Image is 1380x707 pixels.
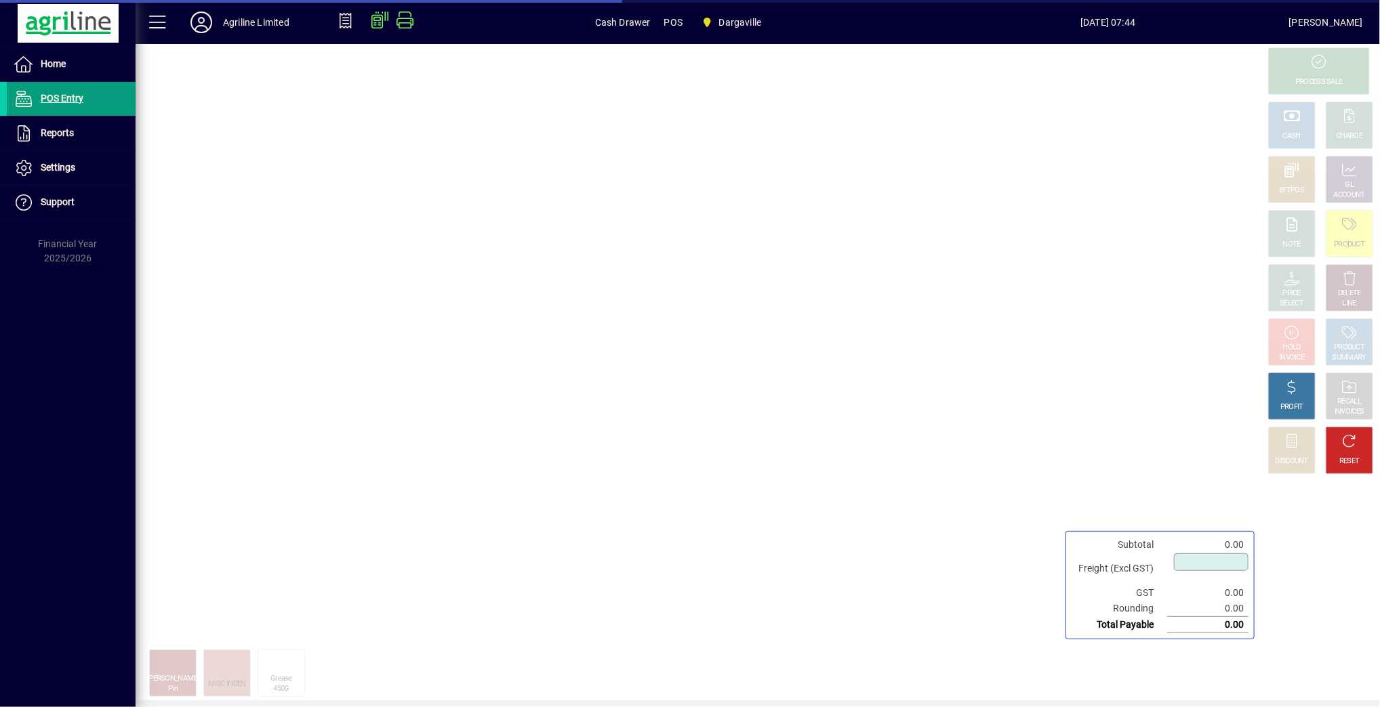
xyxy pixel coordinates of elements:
div: PROCESS SALE [1295,77,1343,87]
a: Reports [7,116,136,150]
span: POS Entry [41,93,83,104]
div: RECALL [1338,397,1362,407]
a: Home [7,47,136,81]
div: SUMMARY [1333,353,1366,363]
span: Dargaville [719,12,762,33]
div: CHARGE [1337,131,1363,142]
a: Support [7,186,136,219]
span: Reports [41,127,74,138]
a: Settings [7,151,136,185]
div: PRODUCT [1334,343,1364,353]
td: 0.00 [1167,617,1249,633]
span: Settings [41,162,75,173]
div: [PERSON_NAME] [1289,12,1363,33]
div: Grease [270,674,292,684]
div: LINE [1343,299,1356,309]
div: DELETE [1338,288,1361,299]
div: GL [1345,180,1354,190]
td: GST [1072,585,1167,601]
div: SELECT [1280,299,1304,309]
td: Subtotal [1072,537,1167,553]
span: [DATE] 07:44 [927,12,1289,33]
td: Total Payable [1072,617,1167,633]
div: NOTE [1283,240,1301,250]
span: Home [41,58,66,69]
div: Agriline Limited [223,12,289,33]
span: POS [664,12,683,33]
span: Cash Drawer [595,12,651,33]
span: Dargaville [696,10,767,35]
div: HOLD [1283,343,1301,353]
td: 0.00 [1167,537,1249,553]
div: 450G [273,684,289,694]
div: PROFIT [1280,402,1303,412]
div: PRICE [1283,288,1301,299]
div: INVOICE [1279,353,1304,363]
div: DISCOUNT [1276,456,1308,467]
button: Profile [180,10,223,35]
div: RESET [1339,456,1360,467]
div: PRODUCT [1334,240,1364,250]
td: Rounding [1072,601,1167,617]
div: MISC INDEN [208,679,245,689]
td: Freight (Excl GST) [1072,553,1167,585]
span: Support [41,196,75,207]
div: INVOICES [1335,407,1364,417]
td: 0.00 [1167,585,1249,601]
div: ACCOUNT [1334,190,1365,200]
div: [PERSON_NAME] [147,674,199,684]
div: Pin [168,684,178,694]
td: 0.00 [1167,601,1249,617]
div: CASH [1283,131,1301,142]
div: EFTPOS [1280,186,1305,196]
